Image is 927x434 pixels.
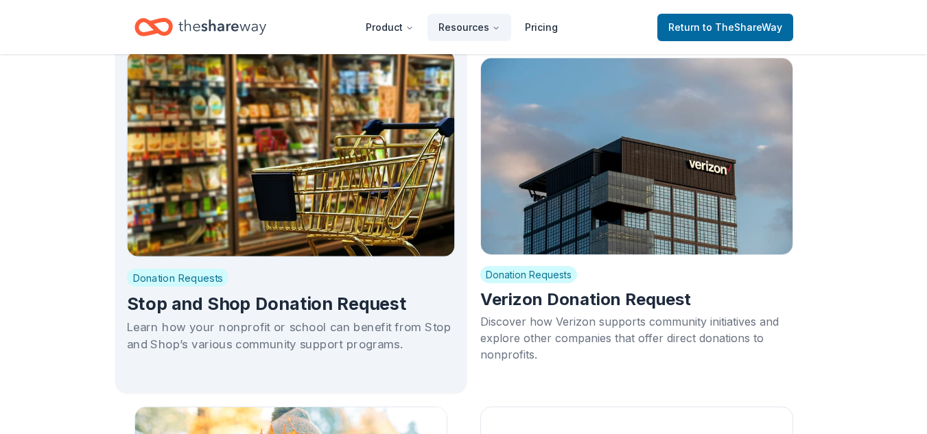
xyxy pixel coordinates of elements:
img: Cover photo for blog post [480,58,793,255]
h2: Verizon Donation Request [480,289,793,311]
button: Resources [427,14,511,41]
span: to TheShareWay [703,21,782,33]
button: Product [355,14,425,41]
span: Donation Requests [480,266,577,283]
div: Learn how your nonprofit or school can benefit from Stop and Shop’s various community support pro... [126,318,455,352]
span: Return [668,19,782,36]
nav: Main [355,11,569,43]
a: Pricing [514,14,569,41]
h2: Stop and Shop Donation Request [126,292,455,315]
a: Home [134,11,266,43]
a: Returnto TheShareWay [657,14,793,41]
a: Cover photo for blog postDonation RequestsVerizon Donation RequestDiscover how Verizon supports c... [469,47,804,385]
img: Cover photo for blog post [126,49,455,256]
a: Cover photo for blog postDonation RequestsStop and Shop Donation RequestLearn how your nonprofit ... [115,38,466,394]
span: Donation Requests [126,269,228,287]
div: Discover how Verizon supports community initiatives and explore other companies that offer direct... [480,313,793,363]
